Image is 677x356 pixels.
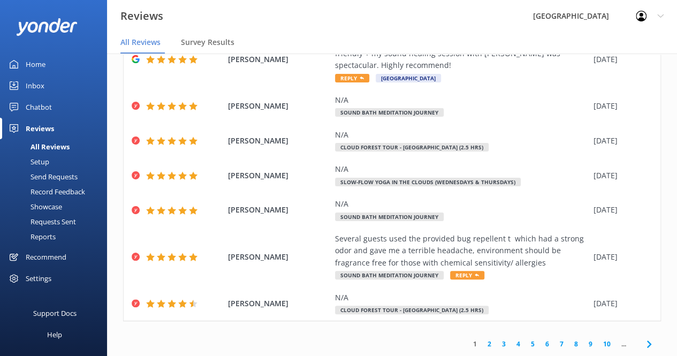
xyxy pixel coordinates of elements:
[228,298,330,309] span: [PERSON_NAME]
[335,74,369,82] span: Reply
[6,184,107,199] a: Record Feedback
[335,108,444,117] span: Sound Bath Meditation Journey
[594,54,647,65] div: [DATE]
[6,169,78,184] div: Send Requests
[594,204,647,216] div: [DATE]
[335,306,489,314] span: Cloud Forest Tour - [GEOGRAPHIC_DATA] (2.5 hrs)
[228,54,330,65] span: [PERSON_NAME]
[228,100,330,112] span: [PERSON_NAME]
[335,198,588,210] div: N/A
[497,339,511,349] a: 3
[26,268,51,289] div: Settings
[526,339,540,349] a: 5
[594,135,647,147] div: [DATE]
[228,135,330,147] span: [PERSON_NAME]
[16,18,78,36] img: yonder-white-logo.png
[120,7,163,25] h3: Reviews
[6,199,107,214] a: Showcase
[554,339,569,349] a: 7
[335,143,489,152] span: Cloud Forest Tour - [GEOGRAPHIC_DATA] (2.5 hrs)
[450,271,484,279] span: Reply
[598,339,616,349] a: 10
[228,251,330,263] span: [PERSON_NAME]
[468,339,482,349] a: 1
[335,129,588,141] div: N/A
[482,339,497,349] a: 2
[335,233,588,269] div: Several guests used the provided bug repellent t which had a strong odor and gave me a terrible h...
[335,292,588,304] div: N/A
[26,54,45,75] div: Home
[6,154,107,169] a: Setup
[26,118,54,139] div: Reviews
[6,229,56,244] div: Reports
[335,178,521,186] span: Slow-Flow Yoga In The Clouds (Wednesdays & Thursdays)
[569,339,583,349] a: 8
[6,214,107,229] a: Requests Sent
[616,339,632,349] span: ...
[6,184,85,199] div: Record Feedback
[335,213,444,221] span: Sound Bath Meditation Journey
[6,229,107,244] a: Reports
[335,163,588,175] div: N/A
[120,37,161,48] span: All Reviews
[583,339,598,349] a: 9
[181,37,234,48] span: Survey Results
[594,100,647,112] div: [DATE]
[26,75,44,96] div: Inbox
[47,324,62,345] div: Help
[335,94,588,106] div: N/A
[33,302,77,324] div: Support Docs
[594,170,647,181] div: [DATE]
[594,298,647,309] div: [DATE]
[6,214,76,229] div: Requests Sent
[26,246,66,268] div: Recommend
[335,271,444,279] span: Sound Bath Meditation Journey
[6,199,62,214] div: Showcase
[228,204,330,216] span: [PERSON_NAME]
[6,139,70,154] div: All Reviews
[228,170,330,181] span: [PERSON_NAME]
[594,251,647,263] div: [DATE]
[511,339,526,349] a: 4
[540,339,554,349] a: 6
[6,169,107,184] a: Send Requests
[6,139,107,154] a: All Reviews
[376,74,441,82] span: [GEOGRAPHIC_DATA]
[26,96,52,118] div: Chatbot
[6,154,49,169] div: Setup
